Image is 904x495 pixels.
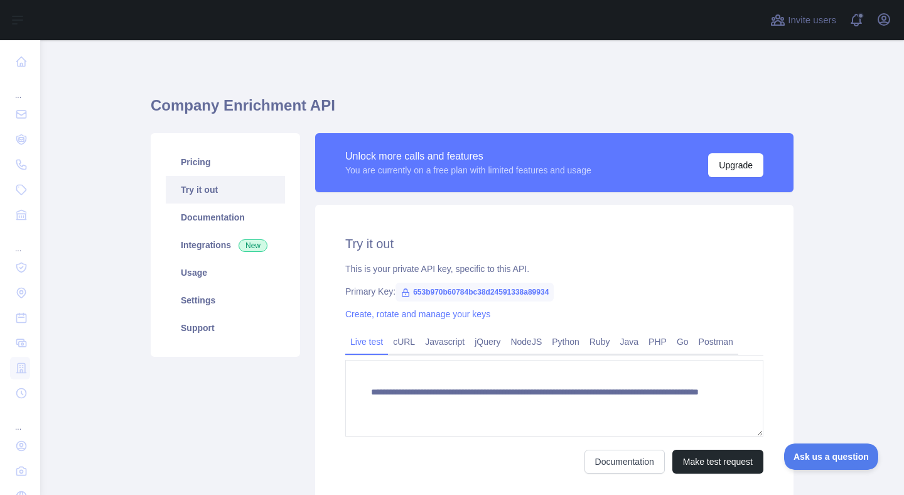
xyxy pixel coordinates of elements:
a: Settings [166,286,285,314]
iframe: Toggle Customer Support [784,443,879,470]
h2: Try it out [345,235,763,253]
a: Live test [345,332,388,352]
a: Integrations New [166,231,285,259]
div: ... [10,229,30,254]
div: Primary Key: [345,285,763,298]
button: Make test request [672,450,763,474]
div: You are currently on a free plan with limited features and usage [345,164,591,177]
a: Try it out [166,176,285,204]
a: Documentation [584,450,665,474]
a: Create, rotate and manage your keys [345,309,490,319]
a: cURL [388,332,420,352]
div: Unlock more calls and features [345,149,591,164]
a: Pricing [166,148,285,176]
a: Usage [166,259,285,286]
div: This is your private API key, specific to this API. [345,263,763,275]
span: Invite users [788,13,836,28]
button: Invite users [768,10,839,30]
a: Documentation [166,204,285,231]
a: Javascript [420,332,470,352]
a: NodeJS [505,332,547,352]
h1: Company Enrichment API [151,95,794,126]
a: Support [166,314,285,342]
a: jQuery [470,332,505,352]
a: Postman [694,332,738,352]
a: PHP [643,332,672,352]
a: Java [615,332,644,352]
span: New [239,239,267,252]
span: 653b970b60784bc38d24591338a89934 [395,283,554,302]
a: Python [547,332,584,352]
div: ... [10,75,30,101]
div: ... [10,407,30,432]
a: Ruby [584,332,615,352]
button: Upgrade [708,153,763,177]
a: Go [672,332,694,352]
